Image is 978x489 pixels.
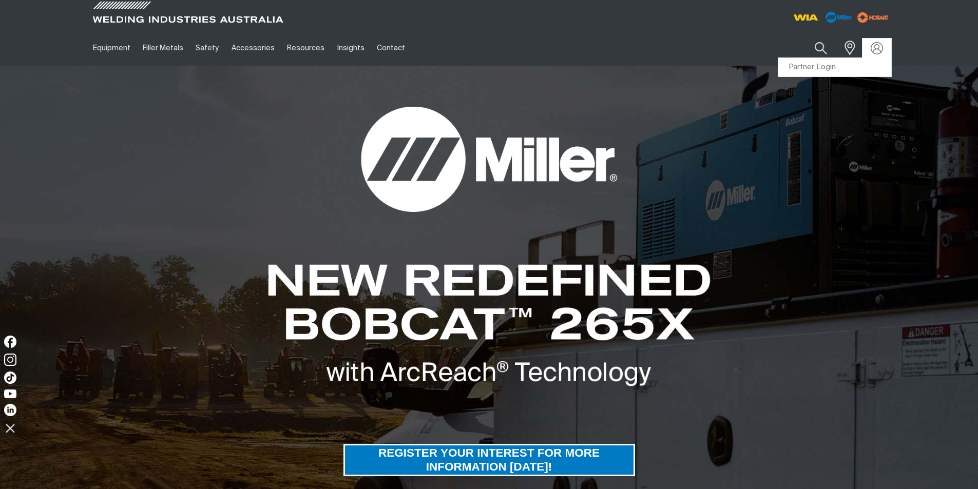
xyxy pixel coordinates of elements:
[4,354,16,366] img: Instagram
[2,419,19,437] img: hide socials
[778,58,891,77] a: Partner Login
[331,30,370,66] a: Insights
[189,30,225,66] a: Safety
[854,10,892,25] img: miller
[345,444,634,476] span: REGISTER YOUR INTEREST FOR MORE INFORMATION [DATE]!
[4,336,16,348] img: Facebook
[225,30,281,66] a: Accessories
[4,404,16,416] img: LinkedIn
[803,36,838,60] button: Search products
[4,371,16,384] img: TikTok
[266,263,712,387] img: New Redefined Bobcat 265X with ArcReach Technology
[343,444,635,476] a: REGISTER YOUR INTEREST FOR MORE INFORMATION TODAY!
[790,36,838,60] input: Product name or item number...
[371,30,411,66] a: Contact
[87,30,691,66] nav: Main
[281,30,331,66] a: Resources
[137,30,189,66] a: Filler Metals
[87,30,137,66] a: Equipment
[4,389,16,398] img: YouTube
